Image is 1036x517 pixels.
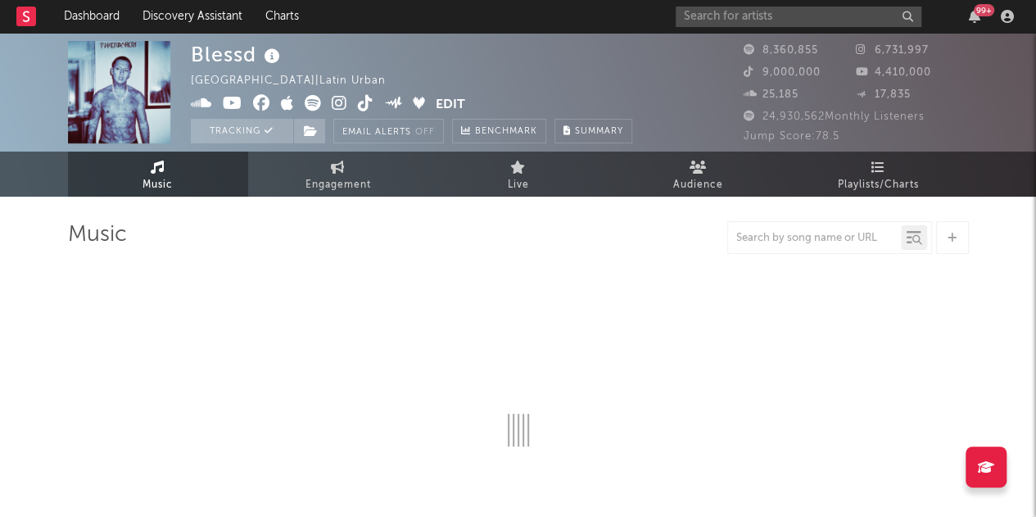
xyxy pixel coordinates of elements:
span: Music [143,175,173,195]
input: Search for artists [676,7,921,27]
button: Edit [436,95,465,116]
input: Search by song name or URL [728,232,901,245]
div: [GEOGRAPHIC_DATA] | Latin Urban [191,71,405,91]
span: 9,000,000 [744,67,821,78]
span: Summary [575,127,623,136]
a: Music [68,152,248,197]
button: Summary [554,119,632,143]
div: 99 + [974,4,994,16]
button: 99+ [969,10,980,23]
span: 4,410,000 [856,67,931,78]
em: Off [415,128,435,137]
a: Live [428,152,608,197]
span: Playlists/Charts [838,175,919,195]
div: Blessd [191,41,284,68]
a: Engagement [248,152,428,197]
span: Benchmark [475,122,537,142]
button: Email AlertsOff [333,119,444,143]
span: 17,835 [856,89,911,100]
button: Tracking [191,119,293,143]
span: 24,930,562 Monthly Listeners [744,111,925,122]
a: Audience [608,152,789,197]
span: Jump Score: 78.5 [744,131,839,142]
span: 8,360,855 [744,45,818,56]
a: Benchmark [452,119,546,143]
span: Engagement [305,175,371,195]
span: Audience [673,175,723,195]
span: 6,731,997 [856,45,929,56]
span: Live [508,175,529,195]
a: Playlists/Charts [789,152,969,197]
span: 25,185 [744,89,798,100]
